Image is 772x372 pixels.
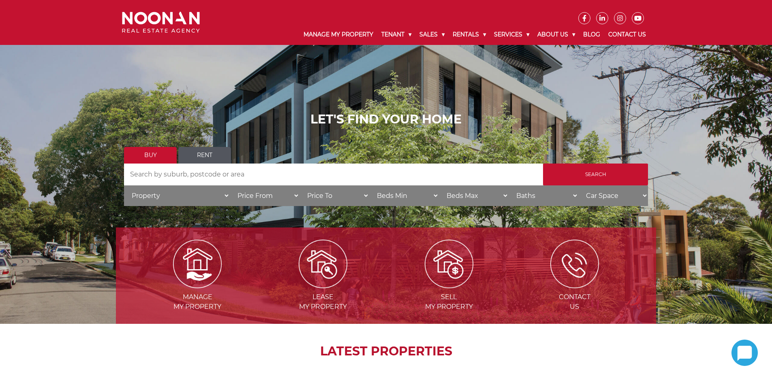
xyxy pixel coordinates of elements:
[377,24,415,45] a: Tenant
[604,24,650,45] a: Contact Us
[415,24,449,45] a: Sales
[449,24,490,45] a: Rentals
[490,24,533,45] a: Services
[136,344,636,359] h2: LATEST PROPERTIES
[387,259,511,310] a: Sellmy Property
[261,259,385,310] a: Leasemy Property
[135,292,259,312] span: Manage my Property
[387,292,511,312] span: Sell my Property
[299,24,377,45] a: Manage My Property
[550,240,599,288] img: ICONS
[513,292,637,312] span: Contact Us
[178,147,231,164] a: Rent
[124,112,648,127] h1: LET'S FIND YOUR HOME
[579,24,604,45] a: Blog
[513,259,637,310] a: ContactUs
[122,12,200,33] img: Noonan Real Estate Agency
[261,292,385,312] span: Lease my Property
[135,259,259,310] a: Managemy Property
[124,147,177,164] a: Buy
[173,240,222,288] img: Manage my Property
[543,164,648,185] input: Search
[425,240,473,288] img: Sell my property
[533,24,579,45] a: About Us
[299,240,347,288] img: Lease my property
[124,164,543,185] input: Search by suburb, postcode or area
